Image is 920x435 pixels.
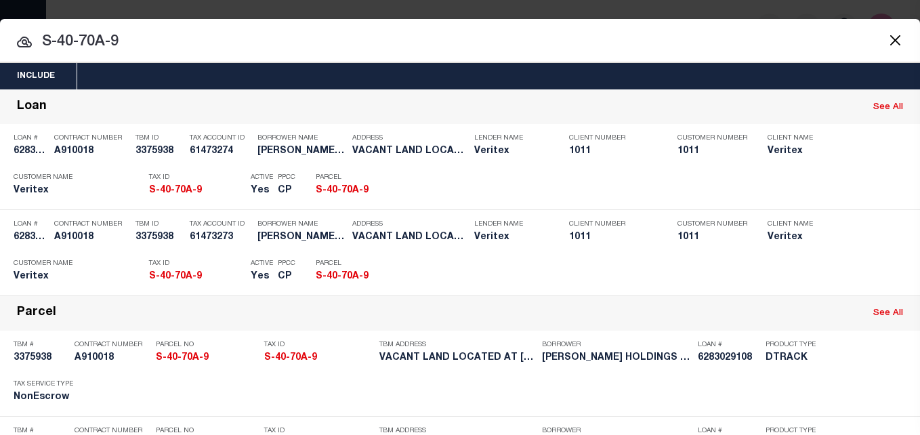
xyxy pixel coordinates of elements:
p: Product Type [766,427,827,435]
h5: DTRACK [766,352,827,364]
p: PPCC [278,173,295,182]
div: Loan [17,100,47,115]
strong: S-40-70A-9 [149,272,202,281]
p: Client Name [768,220,883,228]
h5: 3375938 [135,146,183,157]
p: Loan # [14,220,47,228]
p: Borrower [542,341,691,349]
p: Parcel No [156,427,257,435]
p: Tax ID [264,427,373,435]
p: TBM # [14,427,68,435]
p: Parcel [316,260,377,268]
p: Parcel No [156,341,257,349]
p: Tax Service Type [14,380,75,388]
p: Product Type [766,341,827,349]
h5: A910018 [54,232,129,243]
p: Lender Name [474,134,549,142]
p: TBM # [14,341,68,349]
h5: LM MCCAIN HOLDINGS LLC [542,352,691,364]
strong: S-40-70A-9 [316,186,369,195]
h5: Yes [251,271,271,283]
h5: S-40-70A-9 [156,352,257,364]
h5: A910018 [54,146,129,157]
h5: VACANT LAND LOCATED AT NOEL DR ... [352,232,467,243]
p: Loan # [698,427,759,435]
p: Parcel [316,173,377,182]
h5: A910018 [75,352,149,364]
h5: 6283029108 [698,352,759,364]
h5: Yes [251,185,271,196]
a: See All [873,103,903,112]
p: Customer Name [14,173,129,182]
p: Address [352,220,467,228]
h5: NonEscrow [14,392,75,403]
h5: Veritex [474,232,549,243]
h5: S-40-70A-9 [149,271,244,283]
h5: Veritex [474,146,549,157]
h5: 6283029108 [14,232,47,243]
p: Active [251,173,273,182]
h5: 61473273 [190,232,251,243]
h5: 1011 [569,146,657,157]
h5: VACANT LAND LOCATED AT NOEL DR ... [352,146,467,157]
h5: 1011 [677,232,745,243]
p: Client Name [768,134,883,142]
h5: S-40-70A-9 [316,185,377,196]
p: TBM ID [135,220,183,228]
p: Contract Number [54,220,129,228]
h5: LM MCCAIN HOLDINGS LLC [257,146,346,157]
p: Loan # [698,341,759,349]
strong: S-40-70A-9 [264,353,317,362]
h5: CP [278,271,295,283]
p: Tax Account ID [190,220,251,228]
p: Customer Number [677,134,747,142]
p: Borrower [542,427,691,435]
p: Contract Number [54,134,129,142]
h5: Veritex [14,271,129,283]
p: TBM Address [379,341,535,349]
p: Tax ID [149,173,244,182]
p: Client Number [569,220,657,228]
p: Customer Number [677,220,747,228]
p: Address [352,134,467,142]
p: Active [251,260,273,268]
h5: S-40-70A-9 [264,352,373,364]
div: Parcel [17,306,56,321]
p: Lender Name [474,220,549,228]
p: TBM Address [379,427,535,435]
strong: S-40-70A-9 [149,186,202,195]
strong: S-40-70A-9 [156,353,209,362]
h5: 3375938 [135,232,183,243]
p: Tax Account ID [190,134,251,142]
p: Tax ID [149,260,244,268]
a: See All [873,309,903,318]
p: TBM ID [135,134,183,142]
p: Client Number [569,134,657,142]
p: PPCC [278,260,295,268]
h5: S-40-70A-9 [149,185,244,196]
h5: CP [278,185,295,196]
p: Borrower Name [257,134,346,142]
strong: S-40-70A-9 [316,272,369,281]
h5: VACANT LAND LOCATED AT NOEL DR ... [379,352,535,364]
h5: Veritex [768,232,883,243]
h5: 1011 [677,146,745,157]
h5: 1011 [569,232,657,243]
h5: Veritex [14,185,129,196]
p: Customer Name [14,260,129,268]
p: Loan # [14,134,47,142]
p: Tax ID [264,341,373,349]
h5: 61473274 [190,146,251,157]
button: Close [886,31,904,49]
h5: 3375938 [14,352,68,364]
h5: LM MCCAIN HOLDINGS LLC [257,232,346,243]
p: Borrower Name [257,220,346,228]
h5: Veritex [768,146,883,157]
h5: S-40-70A-9 [316,271,377,283]
h5: 6283029108 [14,146,47,157]
p: Contract Number [75,341,149,349]
p: Contract Number [75,427,149,435]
